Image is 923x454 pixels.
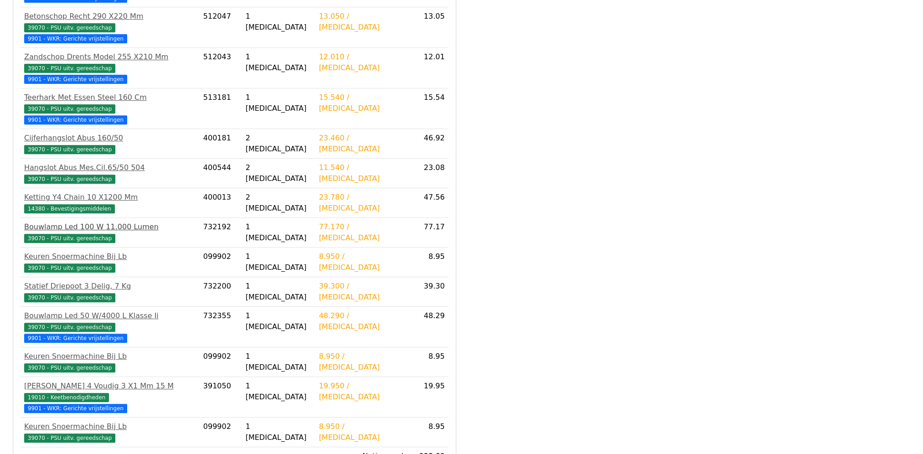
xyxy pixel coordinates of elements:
[24,293,115,302] span: 39070 - PSU uitv. gereedschap
[24,75,127,84] span: 9901 - WKR: Gerichte vrijstellingen
[319,381,407,402] div: 19.950 / [MEDICAL_DATA]
[246,381,312,402] div: 1 [MEDICAL_DATA]
[24,310,196,321] div: Bouwlamp Led 50 W/4000 L Klasse Ii
[24,11,196,22] div: Betonschop Recht 290 X220 Mm
[24,281,196,292] div: Statief Driepoot 3 Delig, 7 Kg
[24,34,127,43] span: 9901 - WKR: Gerichte vrijstellingen
[24,404,127,413] span: 9901 - WKR: Gerichte vrijstellingen
[246,192,312,214] div: 2 [MEDICAL_DATA]
[319,281,407,303] div: 39.300 / [MEDICAL_DATA]
[24,133,196,144] div: Cijferhangslot Abus 160/50
[24,204,115,213] span: 14380 - Bevestigingsmiddelen
[200,48,242,88] td: 512043
[246,310,312,332] div: 1 [MEDICAL_DATA]
[246,351,312,373] div: 1 [MEDICAL_DATA]
[24,281,196,303] a: Statief Driepoot 3 Delig, 7 Kg39070 - PSU uitv. gereedschap
[411,129,448,159] td: 46.92
[319,52,407,73] div: 12.010 / [MEDICAL_DATA]
[246,421,312,443] div: 1 [MEDICAL_DATA]
[319,192,407,214] div: 23.780 / [MEDICAL_DATA]
[319,133,407,155] div: 23.460 / [MEDICAL_DATA]
[24,421,196,443] a: Keuren Snoermachine Bij Lb39070 - PSU uitv. gereedschap
[24,192,196,214] a: Ketting Y4 Chain 10 X1200 Mm14380 - Bevestigingsmiddelen
[24,64,115,73] span: 39070 - PSU uitv. gereedschap
[246,222,312,243] div: 1 [MEDICAL_DATA]
[24,433,115,443] span: 39070 - PSU uitv. gereedschap
[200,88,242,129] td: 513181
[200,277,242,307] td: 732200
[411,7,448,48] td: 13.05
[24,251,196,273] a: Keuren Snoermachine Bij Lb39070 - PSU uitv. gereedschap
[200,129,242,159] td: 400181
[200,347,242,377] td: 099902
[24,175,115,184] span: 39070 - PSU uitv. gereedschap
[24,52,196,62] div: Zandschop Drents Model 255 X210 Mm
[411,347,448,377] td: 8.95
[246,92,312,114] div: 1 [MEDICAL_DATA]
[200,248,242,277] td: 099902
[200,7,242,48] td: 512047
[200,307,242,347] td: 732355
[24,421,196,432] div: Keuren Snoermachine Bij Lb
[319,11,407,33] div: 13.050 / [MEDICAL_DATA]
[24,234,115,243] span: 39070 - PSU uitv. gereedschap
[24,23,115,32] span: 39070 - PSU uitv. gereedschap
[24,133,196,155] a: Cijferhangslot Abus 160/5039070 - PSU uitv. gereedschap
[319,310,407,332] div: 48.290 / [MEDICAL_DATA]
[24,393,109,402] span: 19010 - Keetbenodigdheden
[24,11,196,44] a: Betonschop Recht 290 X220 Mm39070 - PSU uitv. gereedschap 9901 - WKR: Gerichte vrijstellingen
[319,351,407,373] div: 8.950 / [MEDICAL_DATA]
[24,222,196,232] div: Bouwlamp Led 100 W 11.000 Lumen
[24,351,196,373] a: Keuren Snoermachine Bij Lb39070 - PSU uitv. gereedschap
[24,104,115,113] span: 39070 - PSU uitv. gereedschap
[411,48,448,88] td: 12.01
[246,251,312,273] div: 1 [MEDICAL_DATA]
[24,263,115,273] span: 39070 - PSU uitv. gereedschap
[319,251,407,273] div: 8.950 / [MEDICAL_DATA]
[24,115,127,124] span: 9901 - WKR: Gerichte vrijstellingen
[24,162,196,184] a: Hangslot Abus Mes.Cil.65/50 50439070 - PSU uitv. gereedschap
[411,188,448,218] td: 47.56
[24,222,196,243] a: Bouwlamp Led 100 W 11.000 Lumen39070 - PSU uitv. gereedschap
[24,92,196,103] div: Teerhark Met Essen Steel 160 Cm
[24,323,115,332] span: 39070 - PSU uitv. gereedschap
[24,381,196,413] a: [PERSON_NAME] 4 Voudig 3 X1 Mm 15 M19010 - Keetbenodigdheden 9901 - WKR: Gerichte vrijstellingen
[411,159,448,188] td: 23.08
[24,381,196,392] div: [PERSON_NAME] 4 Voudig 3 X1 Mm 15 M
[200,418,242,447] td: 099902
[411,277,448,307] td: 39.30
[319,92,407,114] div: 15.540 / [MEDICAL_DATA]
[200,218,242,248] td: 732192
[24,162,196,173] div: Hangslot Abus Mes.Cil.65/50 504
[24,52,196,84] a: Zandschop Drents Model 255 X210 Mm39070 - PSU uitv. gereedschap 9901 - WKR: Gerichte vrijstellingen
[24,334,127,343] span: 9901 - WKR: Gerichte vrijstellingen
[319,162,407,184] div: 11.540 / [MEDICAL_DATA]
[24,145,115,154] span: 39070 - PSU uitv. gereedschap
[200,188,242,218] td: 400013
[411,307,448,347] td: 48.29
[200,377,242,418] td: 391050
[411,377,448,418] td: 19.95
[411,218,448,248] td: 77.17
[411,248,448,277] td: 8.95
[24,92,196,125] a: Teerhark Met Essen Steel 160 Cm39070 - PSU uitv. gereedschap 9901 - WKR: Gerichte vrijstellingen
[24,351,196,362] div: Keuren Snoermachine Bij Lb
[411,418,448,447] td: 8.95
[319,421,407,443] div: 8.950 / [MEDICAL_DATA]
[246,281,312,303] div: 1 [MEDICAL_DATA]
[246,133,312,155] div: 2 [MEDICAL_DATA]
[246,11,312,33] div: 1 [MEDICAL_DATA]
[24,363,115,372] span: 39070 - PSU uitv. gereedschap
[246,162,312,184] div: 2 [MEDICAL_DATA]
[24,310,196,343] a: Bouwlamp Led 50 W/4000 L Klasse Ii39070 - PSU uitv. gereedschap 9901 - WKR: Gerichte vrijstellingen
[319,222,407,243] div: 77.170 / [MEDICAL_DATA]
[411,88,448,129] td: 15.54
[246,52,312,73] div: 1 [MEDICAL_DATA]
[24,251,196,262] div: Keuren Snoermachine Bij Lb
[200,159,242,188] td: 400544
[24,192,196,203] div: Ketting Y4 Chain 10 X1200 Mm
